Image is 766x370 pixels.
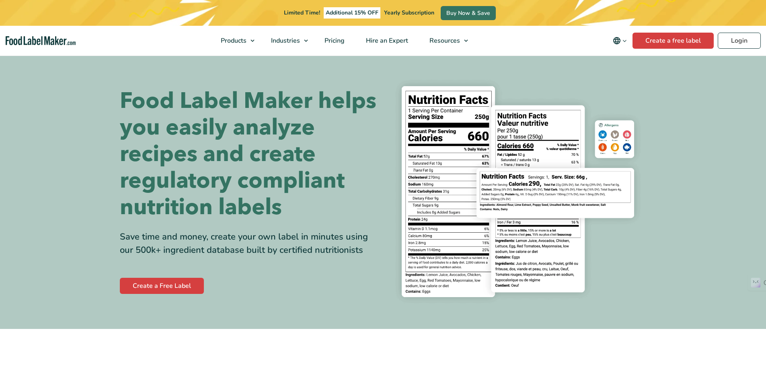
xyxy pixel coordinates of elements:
a: Resources [419,26,472,56]
span: Products [218,36,247,45]
a: Create a free label [633,33,714,49]
span: Pricing [322,36,345,45]
span: Industries [269,36,301,45]
div: Save time and money, create your own label in minutes using our 500k+ ingredient database built b... [120,230,377,257]
a: Products [210,26,259,56]
a: Create a Free Label [120,278,204,294]
a: Login [718,33,761,49]
span: Resources [427,36,461,45]
a: Industries [261,26,312,56]
a: Food Label Maker homepage [6,36,76,45]
h1: Food Label Maker helps you easily analyze recipes and create regulatory compliant nutrition labels [120,88,377,221]
button: Change language [607,33,633,49]
span: Additional 15% OFF [324,7,380,19]
a: Hire an Expert [355,26,417,56]
a: Buy Now & Save [441,6,496,20]
span: Limited Time! [284,9,320,17]
a: Pricing [314,26,353,56]
span: Yearly Subscription [384,9,434,17]
span: Hire an Expert [363,36,409,45]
